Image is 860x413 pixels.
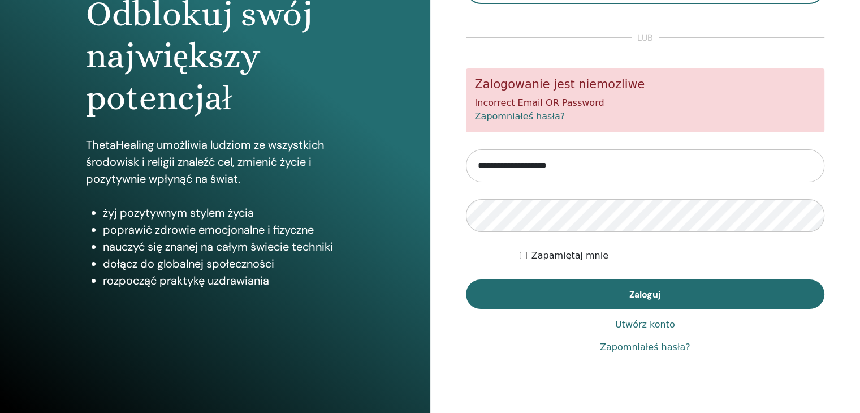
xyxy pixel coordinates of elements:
p: ThetaHealing umożliwia ludziom ze wszystkich środowisk i religii znaleźć cel, zmienić życie i poz... [86,136,344,187]
li: dołącz do globalnej społeczności [103,255,344,272]
h5: Zalogowanie jest niemozliwe [475,78,816,92]
li: nauczyć się znanej na całym świecie techniki [103,238,344,255]
li: żyj pozytywnym stylem życia [103,204,344,221]
span: lub [632,31,659,45]
div: Incorrect Email OR Password [466,68,825,132]
a: Zapomniałeś hasła? [475,111,565,122]
a: Utwórz konto [615,318,675,332]
span: Zaloguj [629,289,660,300]
div: Keep me authenticated indefinitely or until I manually logout [520,249,824,263]
button: Zaloguj [466,279,825,309]
li: poprawić zdrowie emocjonalne i fizyczne [103,221,344,238]
label: Zapamiętaj mnie [531,249,608,263]
a: Zapomniałeś hasła? [600,341,690,354]
li: rozpocząć praktykę uzdrawiania [103,272,344,289]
